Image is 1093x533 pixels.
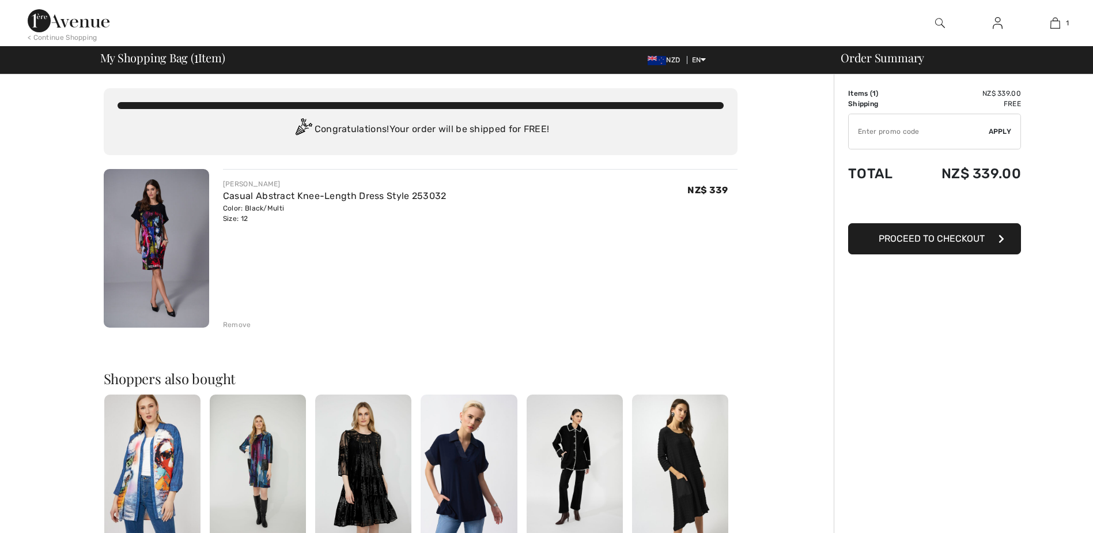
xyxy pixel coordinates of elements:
[1066,18,1069,28] span: 1
[935,16,945,30] img: search the website
[118,118,724,141] div: Congratulations! Your order will be shipped for FREE!
[223,190,447,201] a: Casual Abstract Knee-Length Dress Style 253032
[848,88,910,99] td: Items ( )
[848,223,1021,254] button: Proceed to Checkout
[104,169,209,328] img: Casual Abstract Knee-Length Dress Style 253032
[28,32,97,43] div: < Continue Shopping
[827,52,1086,63] div: Order Summary
[989,126,1012,137] span: Apply
[910,88,1021,99] td: NZ$ 339.00
[648,56,684,64] span: NZD
[194,49,198,64] span: 1
[28,9,109,32] img: 1ère Avenue
[848,99,910,109] td: Shipping
[848,154,910,193] td: Total
[292,118,315,141] img: Congratulation2.svg
[104,371,738,385] h2: Shoppers also bought
[910,154,1021,193] td: NZ$ 339.00
[223,203,447,224] div: Color: Black/Multi Size: 12
[848,193,1021,219] iframe: PayPal
[910,99,1021,109] td: Free
[692,56,706,64] span: EN
[100,52,225,63] span: My Shopping Bag ( Item)
[849,114,989,149] input: Promo code
[993,16,1003,30] img: My Info
[687,185,728,196] span: NZ$ 339
[223,179,447,189] div: [PERSON_NAME]
[984,16,1012,31] a: Sign In
[879,233,985,244] span: Proceed to Checkout
[1027,16,1083,30] a: 1
[223,320,251,330] div: Remove
[648,56,666,65] img: New Zealand Dollar
[1050,16,1060,30] img: My Bag
[872,89,876,97] span: 1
